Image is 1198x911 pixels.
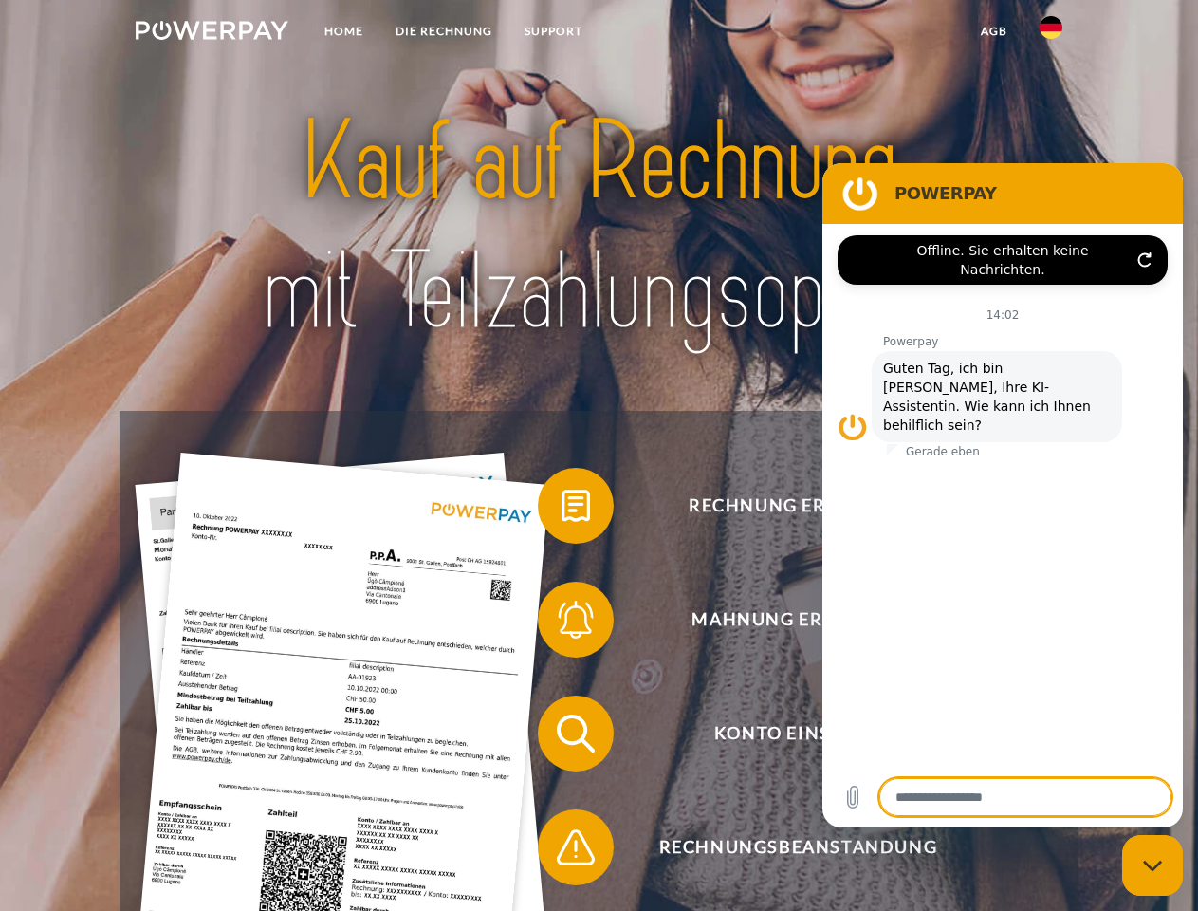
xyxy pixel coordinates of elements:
[508,14,599,48] a: SUPPORT
[181,91,1017,363] img: title-powerpay_de.svg
[538,468,1031,544] button: Rechnung erhalten?
[538,809,1031,885] button: Rechnungsbeanstandung
[552,482,599,530] img: qb_bill.svg
[552,824,599,871] img: qb_warning.svg
[565,468,1030,544] span: Rechnung erhalten?
[538,696,1031,772] button: Konto einsehen
[379,14,508,48] a: DIE RECHNUNG
[552,710,599,757] img: qb_search.svg
[552,596,599,643] img: qb_bell.svg
[822,163,1183,827] iframe: Messaging-Fenster
[1122,835,1183,896] iframe: Schaltfläche zum Öffnen des Messaging-Fensters; Konversation läuft
[965,14,1023,48] a: agb
[565,696,1030,772] span: Konto einsehen
[565,582,1030,658] span: Mahnung erhalten?
[538,582,1031,658] button: Mahnung erhalten?
[565,809,1030,885] span: Rechnungsbeanstandung
[136,21,288,40] img: logo-powerpay-white.svg
[1040,16,1062,39] img: de
[308,14,379,48] a: Home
